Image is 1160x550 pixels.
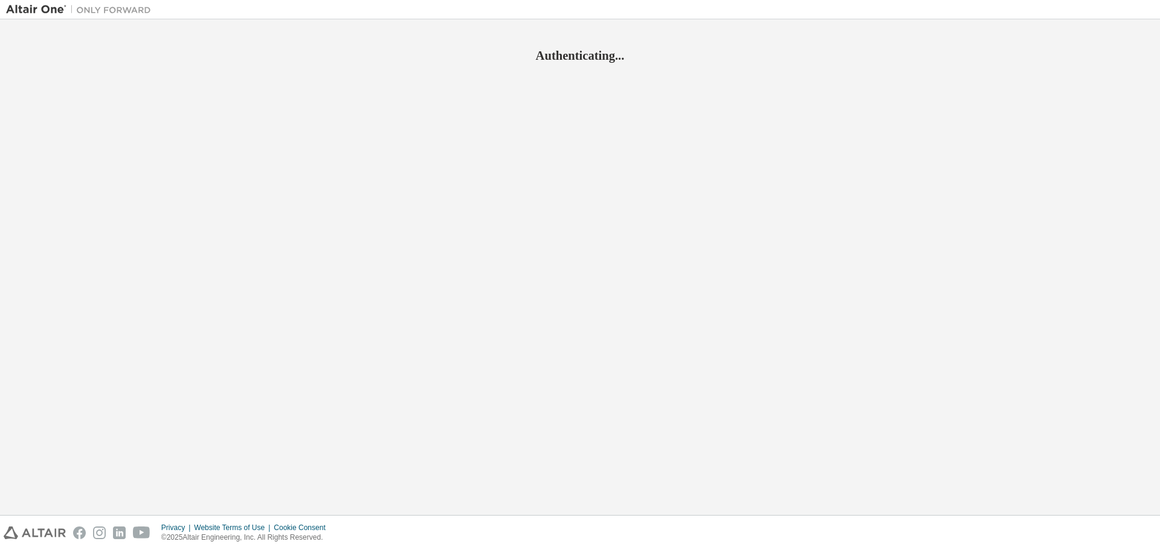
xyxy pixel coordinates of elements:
div: Cookie Consent [274,523,332,532]
img: Altair One [6,4,157,16]
img: altair_logo.svg [4,526,66,539]
img: instagram.svg [93,526,106,539]
img: facebook.svg [73,526,86,539]
div: Website Terms of Use [194,523,274,532]
p: © 2025 Altair Engineering, Inc. All Rights Reserved. [161,532,333,543]
img: youtube.svg [133,526,150,539]
div: Privacy [161,523,194,532]
h2: Authenticating... [6,48,1154,63]
img: linkedin.svg [113,526,126,539]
